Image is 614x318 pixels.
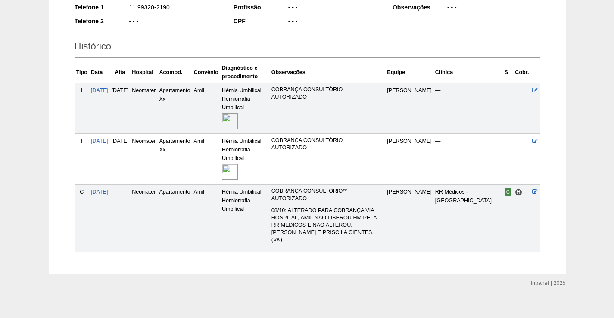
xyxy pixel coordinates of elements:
p: COBRANÇA CONSULTÓRIO AUTORIZADO [271,86,384,101]
td: Hérnia Umbilical Herniorrafia Umbilical [220,184,270,252]
th: Observações [270,62,386,83]
th: Tipo [75,62,89,83]
p: COBRANÇA CONSULTÓRIO AUTORIZADO [271,137,384,151]
td: Apartamento Xx [157,133,192,184]
th: Diagnóstico e procedimento [220,62,270,83]
span: [DATE] [112,87,129,93]
td: Amil [192,83,220,133]
td: Apartamento [157,184,192,252]
p: 08/10: ALTERADO PARA COBRANÇA VIA HOSPITAL, AMIL NÃO LIBEROU HM PELA RR MEDICOS E NÃO ALTEROU. [P... [271,207,384,244]
div: Observações [393,3,446,12]
td: — [110,184,131,252]
td: Amil [192,133,220,184]
td: [PERSON_NAME] [385,133,433,184]
td: Hérnia Umbilical Herniorrafia Umbilical [220,83,270,133]
div: CPF [234,17,287,25]
td: — [433,83,503,133]
th: Cobr. [513,62,530,83]
div: Profissão [234,3,287,12]
span: Confirmada [505,188,512,196]
th: Clínica [433,62,503,83]
div: 11 99320-2190 [128,3,222,14]
td: Hérnia Umbilical Herniorrafia Umbilical [220,133,270,184]
td: Amil [192,184,220,252]
td: Neomater [130,184,157,252]
a: [DATE] [91,87,108,93]
th: Convênio [192,62,220,83]
span: [DATE] [112,138,129,144]
a: [DATE] [91,189,108,195]
td: [PERSON_NAME] [385,184,433,252]
th: Acomod. [157,62,192,83]
td: Neomater [130,133,157,184]
div: - - - [128,17,222,28]
th: Alta [110,62,131,83]
td: Apartamento Xx [157,83,192,133]
div: Telefone 2 [75,17,128,25]
th: Data [89,62,110,83]
div: - - - [446,3,540,14]
td: — [433,133,503,184]
td: RR Médicos - [GEOGRAPHIC_DATA] [433,184,503,252]
td: [PERSON_NAME] [385,83,433,133]
div: Telefone 1 [75,3,128,12]
th: Hospital [130,62,157,83]
h2: Histórico [75,38,540,58]
div: - - - [287,17,381,28]
p: COBRANÇA CONSULTÓRIO** AUTORIZADO [271,188,384,202]
div: Intranet | 2025 [531,279,566,287]
div: I [76,86,87,95]
td: Neomater [130,83,157,133]
div: C [76,188,87,196]
a: [DATE] [91,138,108,144]
th: Equipe [385,62,433,83]
th: S [503,62,514,83]
span: Hospital [515,188,522,196]
div: - - - [287,3,381,14]
div: I [76,137,87,145]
